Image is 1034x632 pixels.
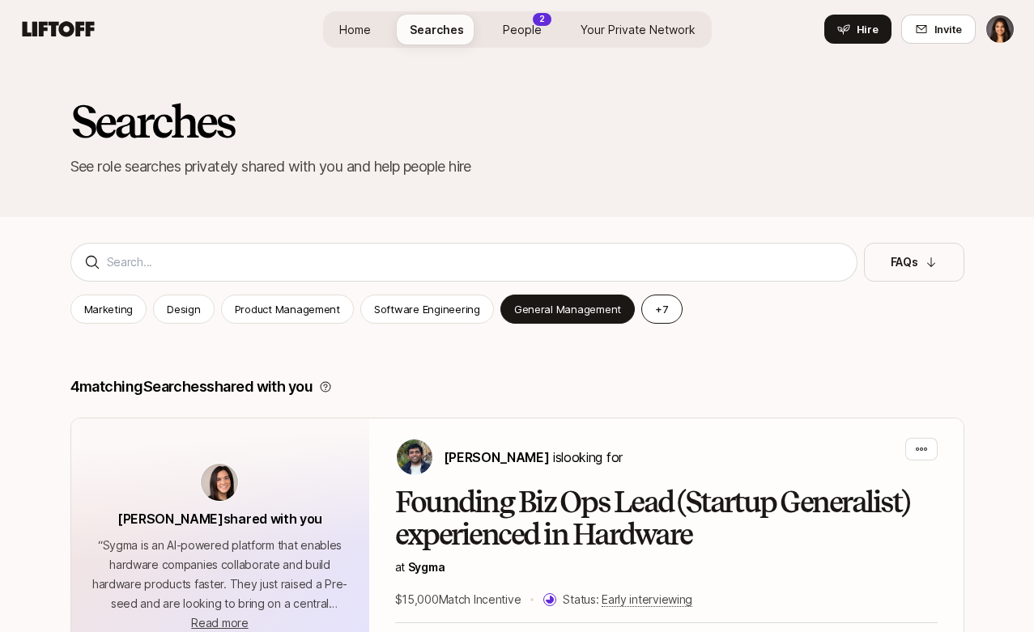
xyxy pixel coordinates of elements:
[397,439,432,475] img: Pardha Ponugoti
[891,252,918,272] p: FAQs
[408,560,445,574] a: Sygma
[70,375,313,398] p: 4 matching Searches shared with you
[539,13,545,25] p: 2
[201,464,238,501] img: avatar-url
[864,243,964,282] button: FAQs
[581,21,696,38] span: Your Private Network
[395,486,938,551] h2: Founding Biz Ops Lead (Startup Generalist) experienced in Hardware
[514,301,621,317] p: General Management
[235,301,340,317] p: Product Management
[490,15,555,45] a: People2
[641,295,683,324] button: +7
[395,590,521,609] p: $15,000 Match Incentive
[985,15,1015,44] button: Ashvini Rao
[374,301,480,317] p: Software Engineering
[503,21,542,38] span: People
[167,301,200,317] p: Design
[339,21,371,38] span: Home
[191,616,248,630] span: Read more
[824,15,891,44] button: Hire
[934,21,962,37] span: Invite
[107,252,844,272] input: Search...
[70,97,964,146] h2: Searches
[986,15,1014,43] img: Ashvini Rao
[602,592,692,607] span: Early interviewing
[563,590,692,609] p: Status:
[117,511,322,527] span: [PERSON_NAME] shared with you
[397,15,477,45] a: Searches
[901,15,976,44] button: Invite
[70,155,964,178] p: See role searches privately shared with you and help people hire
[410,21,464,38] span: Searches
[395,558,938,577] p: at
[91,536,350,613] p: “ Sygma is an AI-powered platform that enables hardware companies collaborate and build hardware ...
[444,447,623,468] p: is looking for
[568,15,708,45] a: Your Private Network
[857,21,879,37] span: Hire
[444,449,550,465] span: [PERSON_NAME]
[84,301,134,317] p: Marketing
[326,15,384,45] a: Home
